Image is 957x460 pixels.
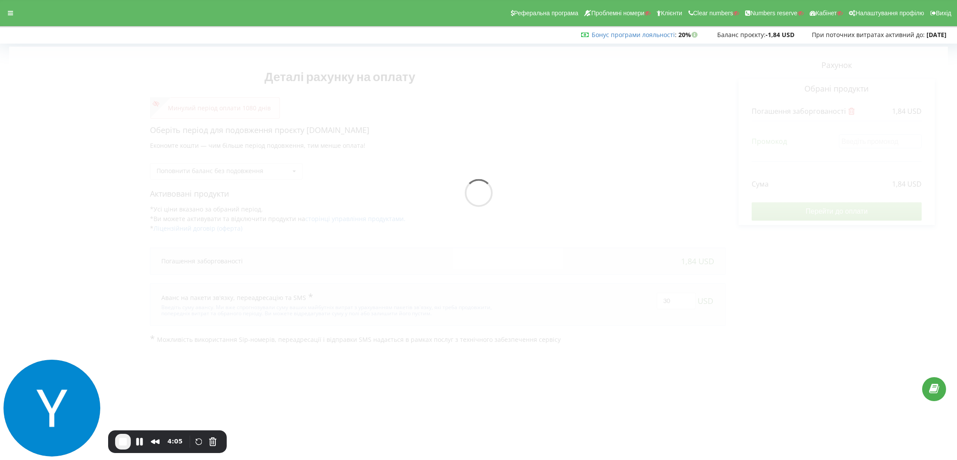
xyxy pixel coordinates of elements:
[816,10,837,17] span: Кабінет
[661,10,682,17] span: Клієнти
[926,31,947,39] strong: [DATE]
[693,10,733,17] span: Clear numbers
[766,31,794,39] strong: -1,84 USD
[936,10,951,17] span: Вихід
[591,10,644,17] span: Проблемні номери
[514,10,579,17] span: Реферальна програма
[592,31,675,39] a: Бонус програми лояльності
[812,31,925,39] span: При поточних витратах активний до:
[751,10,797,17] span: Numbers reserve
[717,31,766,39] span: Баланс проєкту:
[678,31,700,39] strong: 20%
[855,10,924,17] span: Налаштування профілю
[592,31,677,39] span: :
